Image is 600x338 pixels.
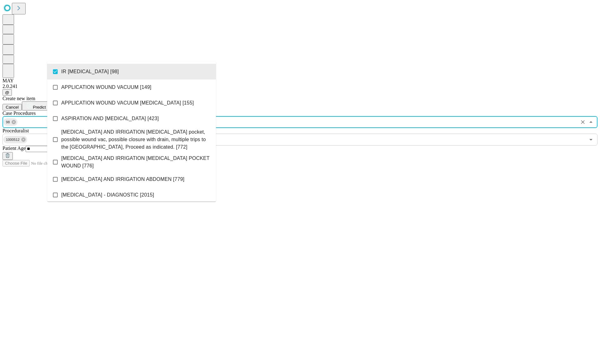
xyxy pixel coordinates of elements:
[61,191,154,199] span: [MEDICAL_DATA] - DIAGNOSTIC [2015]
[2,96,35,101] span: Create new item
[2,128,29,133] span: Proceduralist
[3,118,17,126] div: 98
[2,104,22,110] button: Cancel
[587,118,595,126] button: Close
[61,99,194,107] span: APPLICATION WOUND VACUUM [MEDICAL_DATA] [155]
[587,135,595,144] button: Open
[3,136,22,143] span: 1000512
[5,90,9,95] span: @
[33,105,46,110] span: Predict
[61,155,211,170] span: [MEDICAL_DATA] AND IRRIGATION [MEDICAL_DATA] POCKET WOUND [776]
[6,105,19,110] span: Cancel
[61,176,184,183] span: [MEDICAL_DATA] AND IRRIGATION ABDOMEN [779]
[2,78,597,84] div: MAY
[2,110,36,116] span: Scheduled Procedure
[2,146,26,151] span: Patient Age
[61,68,119,75] span: IR [MEDICAL_DATA] [98]
[61,115,159,122] span: ASPIRATION AND [MEDICAL_DATA] [423]
[3,136,27,143] div: 1000512
[3,119,12,126] span: 98
[61,128,211,151] span: [MEDICAL_DATA] AND IRRIGATION [MEDICAL_DATA] pocket, possible wound vac, possible closure with dr...
[2,89,12,96] button: @
[61,84,151,91] span: APPLICATION WOUND VACUUM [149]
[22,101,51,110] button: Predict
[2,84,597,89] div: 2.0.241
[578,118,587,126] button: Clear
